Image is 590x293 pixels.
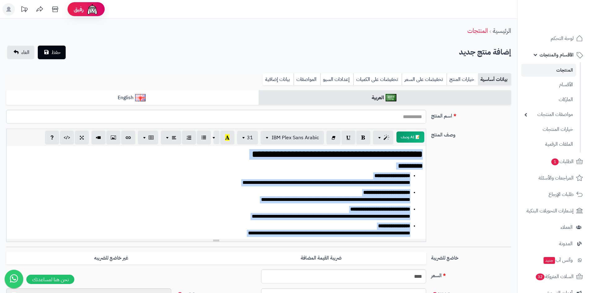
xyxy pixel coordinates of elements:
[536,273,544,280] span: 32
[247,134,253,141] span: 31
[521,187,586,202] a: طلبات الإرجاع
[402,73,447,86] a: تخفيضات على السعر
[272,134,319,141] span: IBM Plex Sans Arabic
[540,51,574,59] span: الأقسام والمنتجات
[539,174,574,182] span: المراجعات والأسئلة
[320,73,353,86] a: إعدادات السيو
[521,220,586,235] a: العملاء
[544,257,555,264] span: جديد
[521,93,576,106] a: الماركات
[429,129,514,139] label: وصف المنتج
[527,206,574,215] span: إشعارات التحويلات البنكية
[263,73,294,86] a: بيانات إضافية
[493,26,511,35] a: الرئيسية
[429,269,514,279] label: السعر
[51,49,61,56] span: حفظ
[259,90,511,105] a: العربية
[543,256,573,264] span: وآتس آب
[386,94,396,101] img: العربية
[6,252,216,264] label: غير خاضع للضريبه
[551,157,574,166] span: الطلبات
[535,272,574,281] span: السلات المتروكة
[521,31,586,46] a: لوحة التحكم
[521,171,586,185] a: المراجعات والأسئلة
[260,131,324,144] button: IBM Plex Sans Arabic
[548,190,574,199] span: طلبات الإرجاع
[521,269,586,284] a: السلات المتروكة32
[396,131,424,143] button: 📝 AI وصف
[135,94,146,101] img: English
[447,73,478,86] a: خيارات المنتج
[6,90,259,105] a: English
[521,203,586,218] a: إشعارات التحويلات البنكية
[521,138,576,151] a: الملفات الرقمية
[521,78,576,91] a: الأقسام
[551,158,559,165] span: 1
[459,46,511,59] h2: إضافة منتج جديد
[237,131,258,144] button: 31
[74,6,84,13] span: رفيق
[559,239,573,248] span: المدونة
[353,73,402,86] a: تخفيضات على الكميات
[521,108,576,121] a: مواصفات المنتجات
[561,223,573,232] span: العملاء
[521,64,576,77] a: المنتجات
[294,73,320,86] a: المواصفات
[7,46,34,59] a: الغاء
[429,110,514,120] label: اسم المنتج
[478,73,511,86] a: بيانات أساسية
[551,34,574,43] span: لوحة التحكم
[467,26,488,35] a: المنتجات
[521,236,586,251] a: المدونة
[521,154,586,169] a: الطلبات1
[548,16,584,29] img: logo-2.png
[429,252,514,262] label: خاضع للضريبة
[21,49,29,56] span: الغاء
[216,252,426,264] label: ضريبة القيمة المضافة
[521,123,576,136] a: خيارات المنتجات
[521,253,586,268] a: وآتس آبجديد
[38,46,66,59] button: حفظ
[86,3,98,16] img: ai-face.png
[16,3,32,17] a: تحديثات المنصة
